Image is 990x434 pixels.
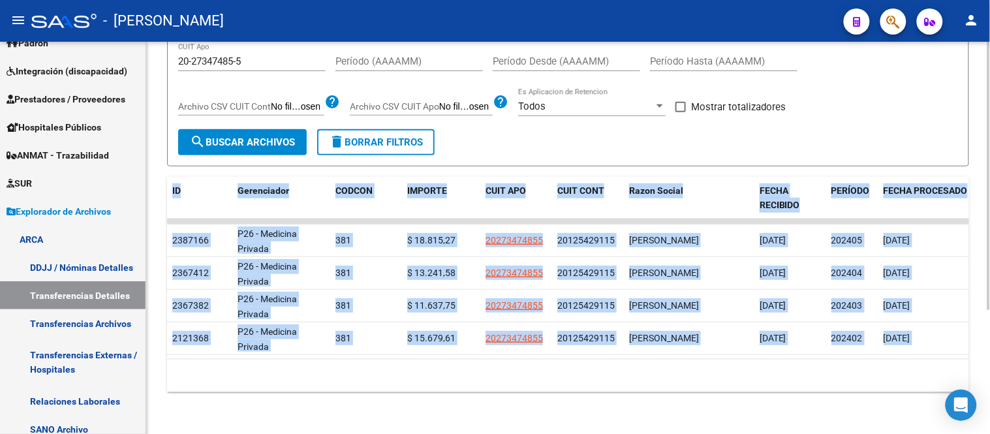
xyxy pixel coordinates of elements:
span: [PERSON_NAME] [629,333,699,343]
span: P26 - Medicina Privada [238,326,297,352]
div: 20125429115 [557,233,615,248]
span: [DATE] [884,235,910,245]
span: [DATE] [760,333,786,343]
span: [DATE] [884,333,910,343]
span: Prestadores / Proveedores [7,92,125,106]
datatable-header-cell: CODCON [330,177,376,220]
div: 20125429115 [557,331,615,346]
span: PERÍODO [831,185,870,196]
span: 202404 [831,268,863,278]
datatable-header-cell: Razon Social [624,177,754,220]
span: [DATE] [760,268,786,278]
span: Borrar Filtros [329,136,423,148]
span: P26 - Medicina Privada [238,294,297,319]
span: CUIT CONT [557,185,604,196]
mat-icon: menu [10,12,26,28]
span: 2367412 [172,268,209,278]
datatable-header-cell: ID [167,177,232,220]
span: 20273474855 [486,333,543,343]
span: 381 [335,235,351,245]
span: 20273474855 [486,235,543,245]
mat-icon: search [190,134,206,149]
datatable-header-cell: PERÍODO [826,177,878,220]
span: 381 [335,268,351,278]
button: Buscar Archivos [178,129,307,155]
span: $ 18.815,27 [407,235,456,245]
span: CUIT APO [486,185,526,196]
span: Archivo CSV CUIT Cont [178,101,271,112]
span: [PERSON_NAME] [629,268,699,278]
span: 202402 [831,333,863,343]
mat-icon: help [324,94,340,110]
span: SUR [7,176,32,191]
mat-icon: help [493,94,508,110]
span: P26 - Medicina Privada [238,261,297,287]
span: $ 13.241,58 [407,268,456,278]
span: [PERSON_NAME] [629,300,699,311]
span: 202405 [831,235,863,245]
span: 381 [335,300,351,311]
span: Todos [518,101,546,112]
span: 381 [335,333,351,343]
span: [PERSON_NAME] [629,235,699,245]
span: ID [172,185,181,196]
span: ANMAT - Trazabilidad [7,148,109,163]
span: [DATE] [760,235,786,245]
span: Buscar Archivos [190,136,295,148]
span: Razon Social [629,185,683,196]
datatable-header-cell: IMPORTE [402,177,480,220]
datatable-header-cell: FECHA RECIBIDO [754,177,826,220]
span: P26 - Medicina Privada [238,228,297,254]
div: 20125429115 [557,298,615,313]
datatable-header-cell: CUIT APO [480,177,552,220]
mat-icon: person [964,12,980,28]
span: [DATE] [884,300,910,311]
span: 202403 [831,300,863,311]
span: Archivo CSV CUIT Apo [350,101,439,112]
div: 20125429115 [557,266,615,281]
span: 2367382 [172,300,209,311]
span: Integración (discapacidad) [7,64,127,78]
span: FECHA RECIBIDO [760,185,800,211]
mat-icon: delete [329,134,345,149]
span: 2121368 [172,333,209,343]
datatable-header-cell: Gerenciador [232,177,330,220]
span: Padrón [7,36,48,50]
span: CODCON [335,185,373,196]
button: Borrar Filtros [317,129,435,155]
span: Hospitales Públicos [7,120,101,134]
span: $ 11.637,75 [407,300,456,311]
span: 20273474855 [486,300,543,311]
span: Explorador de Archivos [7,204,111,219]
span: 2387166 [172,235,209,245]
span: Gerenciador [238,185,289,196]
span: [DATE] [760,300,786,311]
span: FECHA PROCESADO [884,185,968,196]
input: Archivo CSV CUIT Apo [439,101,493,113]
span: 20273474855 [486,268,543,278]
input: Archivo CSV CUIT Cont [271,101,324,113]
div: Open Intercom Messenger [946,390,977,421]
datatable-header-cell: FECHA PROCESADO [878,177,976,220]
span: [DATE] [884,268,910,278]
span: IMPORTE [407,185,447,196]
span: $ 15.679,61 [407,333,456,343]
span: Mostrar totalizadores [691,99,786,115]
span: - [PERSON_NAME] [103,7,224,35]
datatable-header-cell: CUIT CONT [552,177,624,220]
